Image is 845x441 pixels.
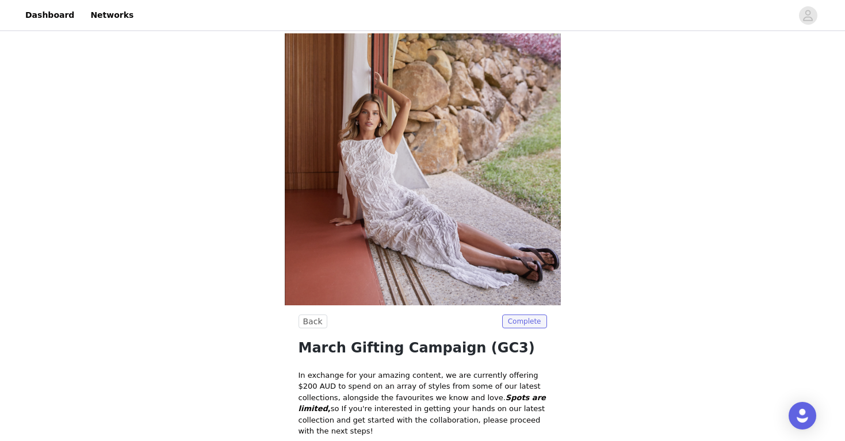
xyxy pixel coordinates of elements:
div: avatar [802,6,813,25]
img: campaign image [285,33,561,305]
div: In exchange for your amazing content, we are currently offering $200 AUD to spend on an array of ... [299,370,547,437]
a: Dashboard [18,2,81,28]
button: Back [299,315,327,328]
strong: , [299,393,546,413]
span: Complete [502,315,547,328]
h1: March Gifting Campaign (GC3) [299,338,547,358]
div: Open Intercom Messenger [789,402,816,430]
a: Networks [83,2,140,28]
em: Spots are limited [299,393,546,413]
